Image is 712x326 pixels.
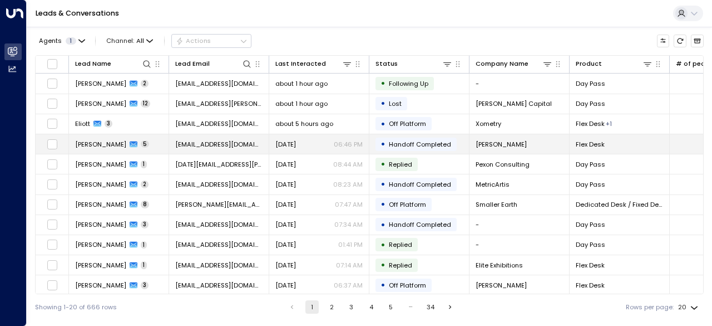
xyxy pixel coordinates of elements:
span: 3 [141,281,149,289]
span: lucyebonney98@outlook.com [175,261,263,270]
div: Last Interacted [275,59,326,69]
div: Lead Name [75,59,152,69]
span: Aakriti [75,220,126,229]
button: Customize [657,35,670,47]
span: Xometry [476,119,501,128]
span: Yesterday [275,220,296,229]
div: • [380,257,385,273]
div: Product [576,59,652,69]
span: Day Pass [576,180,605,189]
span: Pexon Consulting [476,160,530,169]
button: Go to next page [444,300,457,314]
div: Showing 1-20 of 666 rows [35,303,117,312]
div: Lead Email [175,59,252,69]
span: Smaller Earth [476,200,517,209]
span: Arantxa López [75,140,126,149]
span: Yesterday [275,261,296,270]
span: 1 [141,160,147,168]
span: arantxalopezgabela@gmail.com [175,140,263,149]
span: Arantxa López [476,140,527,149]
div: Last Interacted [275,59,352,69]
div: • [380,96,385,111]
div: Company Name [476,59,528,69]
button: Actions [171,34,251,47]
span: Noel [75,160,126,169]
div: • [380,157,385,172]
div: • [380,76,385,91]
button: Go to page 4 [364,300,378,314]
p: 07:34 AM [334,220,363,229]
span: Handoff Completed [389,140,451,149]
span: Toggle select row [47,219,58,230]
nav: pagination navigation [285,300,458,314]
div: • [380,116,385,132]
button: Go to page 5 [384,300,398,314]
button: Go to page 34 [424,300,437,314]
span: Bain Capital [476,99,552,108]
span: 1 [141,261,147,269]
span: Hanami Okuno [476,281,527,290]
button: Go to page 3 [345,300,358,314]
span: Flex Desk [576,281,605,290]
span: Agents [39,38,62,44]
div: • [380,137,385,152]
span: aakritimlhtr@outlook.com [175,240,263,249]
span: Day Pass [576,99,605,108]
td: - [469,235,570,255]
p: 07:47 AM [335,200,363,209]
p: 07:14 AM [336,261,363,270]
span: hanami2020@gmail.com [175,281,263,290]
div: OneMember [606,119,612,128]
div: Company Name [476,59,552,69]
button: page 1 [305,300,319,314]
td: - [469,74,570,93]
span: 1 [66,37,76,45]
span: Yesterday [275,281,296,290]
span: selimdave@yahoo.fr [175,79,263,88]
span: 3 [141,221,149,228]
span: about 5 hours ago [275,119,333,128]
div: 20 [678,300,700,314]
span: Carla Pariente [75,200,126,209]
span: anya.tokar@gmail.com [175,99,263,108]
span: Dedicated Desk / Fixed Desk [576,200,663,209]
span: Handoff Completed [389,180,451,189]
button: Agents1 [35,35,88,47]
div: • [380,197,385,212]
span: Off Platform [389,119,426,128]
span: Lost [389,99,402,108]
span: Off Platform [389,200,426,209]
span: Replied [389,240,412,249]
div: Status [375,59,452,69]
span: All [136,37,144,45]
span: lab@amariela.com [175,180,263,189]
span: aakritimlhtr@outlook.com [175,220,263,229]
div: • [380,278,385,293]
div: Status [375,59,398,69]
span: Hanami Okuno [75,281,126,290]
span: 8 [141,201,149,208]
span: Eliott [75,119,90,128]
span: Toggle select row [47,239,58,250]
span: Toggle select row [47,199,58,210]
span: Replied [389,261,412,270]
span: Selim [75,79,126,88]
span: Toggle select row [47,260,58,271]
span: Day Pass [576,79,605,88]
button: Archived Leads [691,35,704,47]
div: Actions [176,37,211,45]
span: Channel: [103,35,157,47]
span: Anna Tokar [75,99,126,108]
span: Yesterday [275,140,296,149]
p: 08:44 AM [333,160,363,169]
span: Flex Desk [576,119,605,128]
span: Flex Desk [576,140,605,149]
span: Toggle select row [47,78,58,89]
span: 2 [141,80,149,87]
span: Toggle select row [47,98,58,109]
span: Handoff Completed [389,220,451,229]
span: 3 [105,120,112,128]
div: Button group with a nested menu [171,34,251,47]
div: … [404,300,417,314]
span: Toggle select row [47,280,58,291]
